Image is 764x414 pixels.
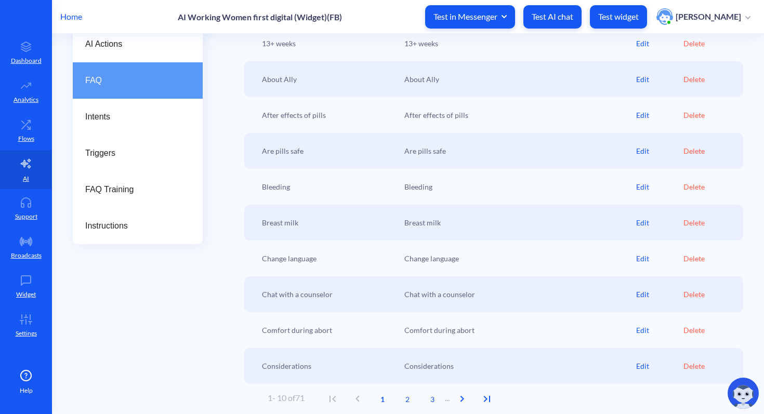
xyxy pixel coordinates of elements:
[257,110,399,121] div: After effects of pills
[450,386,475,411] button: Next Page
[399,74,636,85] div: About Ally
[399,217,636,228] div: Breast milk
[257,253,399,264] div: Change language
[683,145,731,156] div: Delete
[85,183,182,196] span: FAQ Training
[683,325,731,336] div: Delete
[636,38,683,49] div: Edit
[178,12,342,22] p: AI Working Women first digital (Widget)(FB)
[636,289,683,300] div: Edit
[85,38,182,50] span: AI Actions
[73,62,203,99] a: FAQ
[73,135,203,171] a: Triggers
[268,393,305,403] span: 1 - 10 of 71
[399,38,636,49] div: 13+ weeks
[656,8,673,25] img: user photo
[636,74,683,85] div: Edit
[257,360,399,371] div: Considerations
[20,386,33,395] span: Help
[523,5,582,29] button: Test AI chat
[683,253,731,264] div: Delete
[73,99,203,135] a: Intents
[370,386,395,411] button: current
[636,217,683,228] div: Edit
[85,74,182,87] span: FAQ
[683,360,731,371] div: Delete
[636,253,683,264] div: Edit
[399,289,636,300] div: Chat with a counselor
[85,220,182,232] span: Instructions
[683,181,731,192] div: Delete
[683,110,731,121] div: Delete
[257,145,399,156] div: Are pills safe
[85,147,182,159] span: Triggers
[395,386,420,411] button: current
[598,11,639,22] p: Test widget
[636,360,683,371] div: Edit
[399,145,636,156] div: Are pills safe
[590,5,647,29] button: Test widget
[18,134,34,143] p: Flows
[683,74,731,85] div: Delete
[420,386,445,411] button: current
[257,181,399,192] div: Bleeding
[636,325,683,336] div: Edit
[23,174,29,183] p: AI
[73,171,203,208] a: FAQ Training
[676,11,741,22] p: [PERSON_NAME]
[728,378,759,409] img: copilot-icon.svg
[399,360,636,371] div: Considerations
[532,11,573,22] p: Test AI chat
[399,325,636,336] div: Comfort during abort
[636,110,683,121] div: Edit
[85,111,182,123] span: Intents
[16,329,37,338] p: Settings
[399,110,636,121] div: After effects of pills
[399,181,636,192] div: Bleeding
[399,253,636,264] div: Change language
[475,386,499,411] button: Last Page
[257,217,399,228] div: Breast milk
[257,325,399,336] div: Comfort during abort
[257,38,399,49] div: 13+ weeks
[433,11,507,22] span: Test in Messenger
[73,208,203,244] a: Instructions
[683,38,731,49] div: Delete
[16,290,36,299] p: Widget
[683,289,731,300] div: Delete
[257,289,399,300] div: Chat with a counselor
[370,394,395,405] span: 1
[15,212,37,221] p: Support
[60,10,82,23] p: Home
[651,7,756,26] button: user photo[PERSON_NAME]
[14,95,38,104] p: Analytics
[425,5,515,29] button: Test in Messenger
[257,74,399,85] div: About Ally
[268,386,499,411] div: ...
[11,56,42,65] p: Dashboard
[395,394,420,405] span: 2
[683,217,731,228] div: Delete
[420,394,445,405] span: 3
[11,251,42,260] p: Broadcasts
[636,145,683,156] div: Edit
[73,26,203,62] a: AI Actions
[636,181,683,192] div: Edit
